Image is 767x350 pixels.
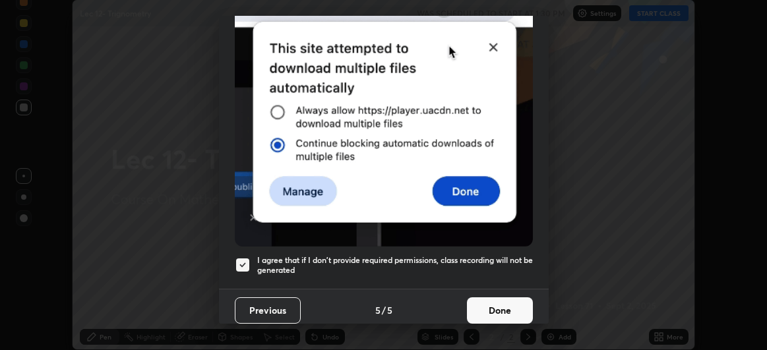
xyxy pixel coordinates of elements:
[257,255,533,276] h5: I agree that if I don't provide required permissions, class recording will not be generated
[387,303,392,317] h4: 5
[375,303,381,317] h4: 5
[382,303,386,317] h4: /
[467,297,533,324] button: Done
[235,297,301,324] button: Previous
